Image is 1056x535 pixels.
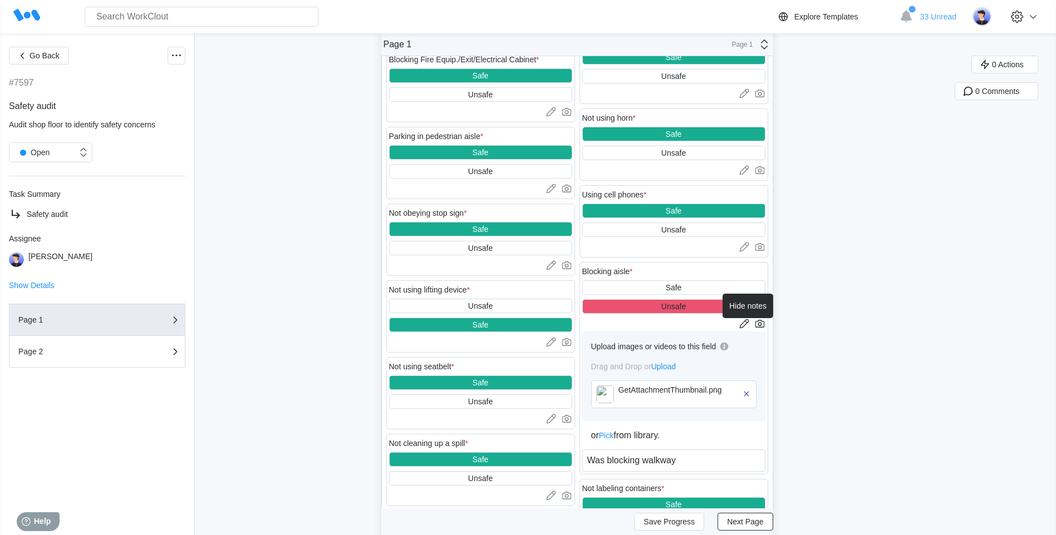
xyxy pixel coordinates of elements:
[975,87,1019,95] span: 0 Comments
[9,190,185,199] div: Task Summary
[18,348,130,355] div: Page 2
[591,362,676,371] span: Drag and Drop or
[389,209,467,217] div: Not obeying stop sign
[389,132,484,141] div: Parking in pedestrian aisle
[661,148,686,157] div: Unsafe
[468,90,493,99] div: Unsafe
[725,41,753,48] div: Page 1
[666,500,682,509] div: Safe
[473,225,489,234] div: Safe
[634,513,704,531] button: Save Progress
[651,362,676,371] span: Upload
[9,101,56,111] span: Safety audit
[27,210,68,219] span: Safety audit
[15,145,50,160] div: Open
[384,39,412,49] div: Page 1
[666,53,682,62] div: Safe
[920,12,956,21] span: 33 Unread
[582,449,765,472] textarea: Was blocking walkway
[582,113,636,122] div: Not using horn
[389,55,539,64] div: Blocking Fire Equip./Exit/Electrical Cabinet
[468,244,493,252] div: Unsafe
[955,82,1038,100] button: 0 Comments
[723,294,773,318] div: Hide notes
[9,252,24,267] img: user-5.png
[9,120,185,129] div: Audit shop floor to identify safety concerns
[9,78,34,88] div: #7597
[794,12,858,21] div: Explore Templates
[591,430,757,440] div: or from library.
[30,52,60,60] span: Go Back
[389,362,455,371] div: Not using seatbelt
[661,302,686,311] div: Unsafe
[18,316,130,324] div: Page 1
[971,56,1038,73] button: 0 Actions
[9,47,69,65] button: Go Back
[582,267,633,276] div: Blocking aisle
[9,234,185,243] div: Assignee
[389,285,470,294] div: Not using lifting device
[468,397,493,406] div: Unsafe
[591,342,716,351] div: Upload images or videos to this field
[9,304,185,336] button: Page 1
[599,431,613,440] span: Pick
[473,455,489,464] div: Safe
[473,148,489,157] div: Safe
[992,61,1024,68] span: 0 Actions
[727,518,763,526] span: Next Page
[661,72,686,81] div: Unsafe
[718,513,773,531] button: Next Page
[468,301,493,310] div: Unsafe
[85,7,318,27] input: Search WorkClout
[473,71,489,80] div: Safe
[9,281,55,289] button: Show Details
[389,439,468,448] div: Not cleaning up a spill
[666,130,682,138] div: Safe
[28,252,92,267] div: [PERSON_NAME]
[644,518,695,526] span: Save Progress
[473,378,489,387] div: Safe
[582,190,647,199] div: Using cell phones
[473,320,489,329] div: Safe
[468,474,493,483] div: Unsafe
[468,167,493,176] div: Unsafe
[666,283,682,292] div: Safe
[9,207,185,221] a: Safety audit
[661,225,686,234] div: Unsafe
[596,385,614,403] img: 0a8b3c0d-6ef2-419c-971c-9fa88c71968e
[777,10,894,23] a: Explore Templates
[9,336,185,368] button: Page 2
[618,385,741,394] div: GetAttachmentThumbnail.png
[582,484,665,493] div: Not labeling containers
[972,7,991,26] img: user-5.png
[666,206,682,215] div: Safe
